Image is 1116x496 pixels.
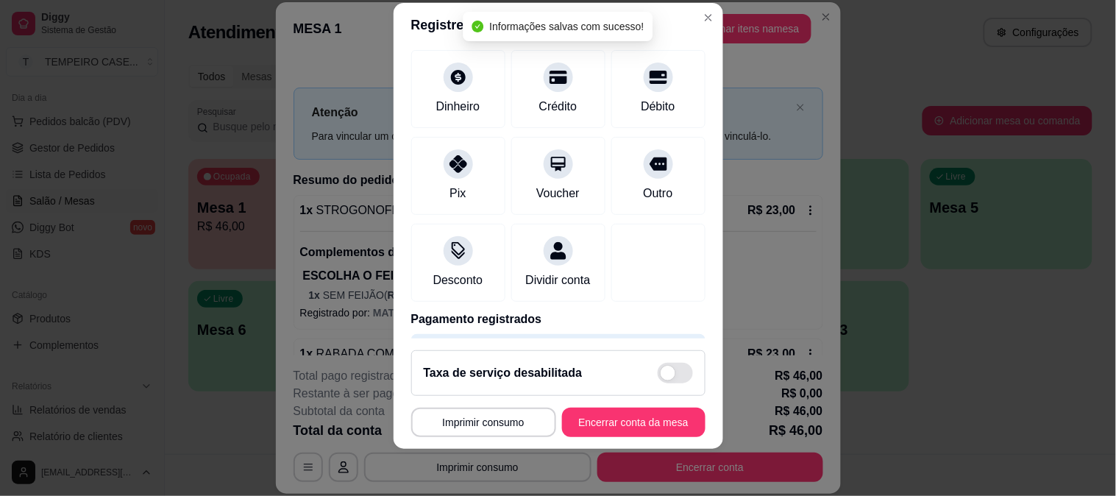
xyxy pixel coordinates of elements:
button: Encerrar conta da mesa [562,408,706,437]
div: Pix [449,185,466,202]
div: Desconto [433,272,483,289]
p: Pagamento registrados [411,311,706,328]
h2: Taxa de serviço desabilitada [424,364,583,382]
header: Registre o pagamento do pedido [394,3,723,47]
span: Informações salvas com sucesso! [489,21,644,32]
div: Voucher [536,185,580,202]
button: Close [697,6,720,29]
div: Dinheiro [436,98,480,116]
div: Crédito [539,98,577,116]
div: Outro [643,185,672,202]
span: check-circle [472,21,483,32]
button: Imprimir consumo [411,408,556,437]
div: Débito [641,98,675,116]
div: Dividir conta [525,272,590,289]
